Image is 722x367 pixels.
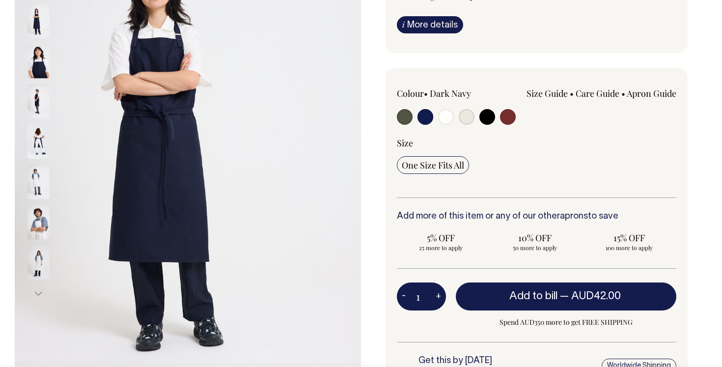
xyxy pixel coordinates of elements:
h6: Add more of this item or any of our other to save [397,212,676,222]
div: Size [397,137,676,149]
img: dark-navy [28,125,50,159]
span: 5% OFF [402,232,480,244]
h6: Get this by [DATE] [418,356,549,366]
button: - [397,287,411,307]
input: 15% OFF 100 more to apply [585,229,673,254]
img: dark-navy [28,44,50,79]
span: 15% OFF [590,232,668,244]
span: Spend AUD350 more to get FREE SHIPPING [456,316,676,328]
a: Care Guide [576,87,619,99]
span: One Size Fits All [402,159,464,171]
a: aprons [560,212,588,221]
input: 5% OFF 25 more to apply [397,229,485,254]
input: One Size Fits All [397,156,469,174]
span: — [560,291,623,301]
span: 100 more to apply [590,244,668,252]
span: 10% OFF [496,232,575,244]
span: • [424,87,428,99]
img: dark-navy [28,85,50,119]
button: Next [31,283,46,305]
div: Colour [397,87,509,99]
a: Size Guide [527,87,568,99]
button: Add to bill —AUD42.00 [456,282,676,310]
span: 25 more to apply [402,244,480,252]
label: Dark Navy [430,87,471,99]
span: 50 more to apply [496,244,575,252]
span: • [621,87,625,99]
button: + [431,287,446,307]
img: dark-navy [28,4,50,38]
span: i [402,19,405,29]
img: off-white [28,165,50,199]
input: 10% OFF 50 more to apply [491,229,580,254]
img: off-white [28,246,50,280]
span: Add to bill [509,291,557,301]
a: Apron Guide [627,87,676,99]
a: iMore details [397,16,463,33]
span: • [570,87,574,99]
span: AUD42.00 [571,291,621,301]
img: off-white [28,205,50,240]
